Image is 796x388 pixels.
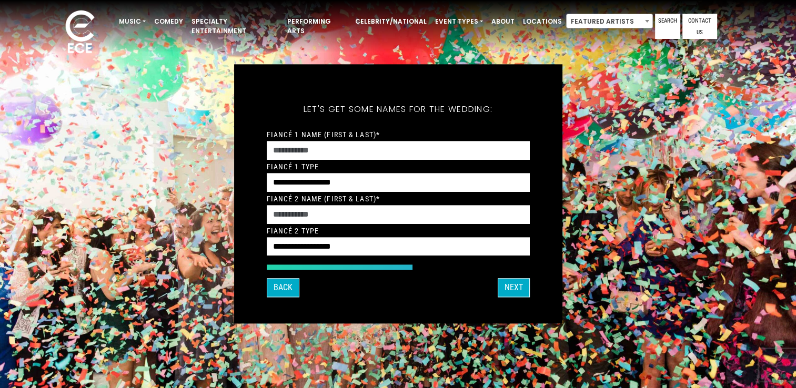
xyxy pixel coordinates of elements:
[682,14,717,39] a: Contact Us
[267,279,299,298] button: Back
[54,7,106,58] img: ece_new_logo_whitev2-1.png
[519,13,566,30] a: Locations
[150,13,187,30] a: Comedy
[431,13,487,30] a: Event Types
[498,279,530,298] button: Next
[267,162,319,171] label: Fiancé 1 Type
[267,226,319,236] label: Fiancé 2 Type
[115,13,150,30] a: Music
[267,130,380,139] label: Fiancé 1 Name (First & Last)*
[487,13,519,30] a: About
[351,13,431,30] a: Celebrity/National
[283,13,351,40] a: Performing Arts
[655,14,680,39] a: Search
[267,90,530,128] h5: Let's get some names for the wedding:
[267,194,380,203] label: Fiancé 2 Name (First & Last)*
[566,14,653,28] span: Featured Artists
[187,13,283,40] a: Specialty Entertainment
[567,14,652,29] span: Featured Artists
